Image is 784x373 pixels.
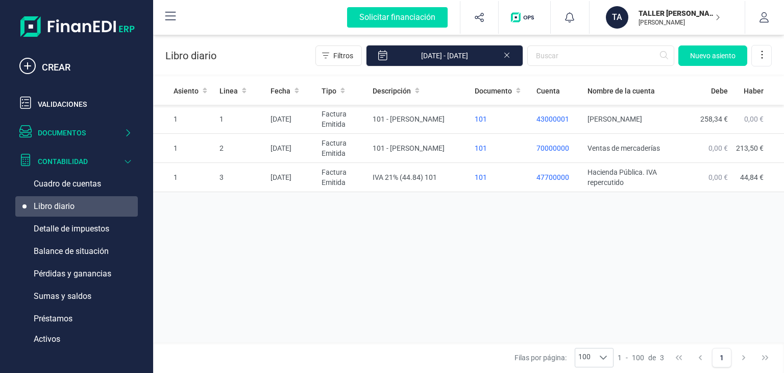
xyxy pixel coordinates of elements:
[335,1,460,34] button: Solicitar financiación
[744,115,764,123] span: 0,00 €
[219,86,238,96] span: Linea
[174,86,199,96] span: Asiento
[690,51,736,61] span: Nuevo asiento
[678,45,747,66] button: Nuevo asiento
[38,156,124,167] div: Contabilidad
[583,163,681,192] td: Hacienda Pública. IVA repercutido
[536,114,579,124] p: 43000001
[475,172,528,182] div: 101
[505,1,544,34] button: Logo de OPS
[606,6,628,29] div: TA
[583,134,681,163] td: Ventas de mercaderías
[740,173,764,181] span: 44,84 €
[165,49,216,63] p: Libro diario
[511,12,538,22] img: Logo de OPS
[639,8,720,18] p: TALLER [PERSON_NAME]
[618,353,622,363] span: 1
[527,45,674,66] input: Buscar
[536,86,560,96] span: Cuenta
[322,86,336,96] span: Tipo
[755,348,775,367] button: Last Page
[315,45,362,66] button: Filtros
[34,200,75,213] span: Libro diario
[708,173,728,181] span: 0,00 €
[712,348,731,367] button: Page 1
[266,163,317,192] td: [DATE]
[734,348,753,367] button: Next Page
[373,86,411,96] span: Descripción
[691,348,710,367] button: Previous Page
[475,114,528,124] div: 101
[700,115,728,123] span: 258,34 €
[153,163,215,192] td: 1
[266,134,317,163] td: [DATE]
[660,353,664,363] span: 3
[333,51,353,61] span: Filtros
[369,134,471,163] td: 101 - [PERSON_NAME]
[38,128,124,138] div: Documentos
[536,143,579,153] p: 70000000
[369,163,471,192] td: IVA 21% (44.84) 101
[639,18,720,27] p: [PERSON_NAME]
[20,16,135,37] img: Logo Finanedi
[736,144,764,152] span: 213,50 €
[711,86,728,96] span: Debe
[34,245,109,258] span: Balance de situación
[153,134,215,163] td: 1
[34,333,60,345] span: Activos
[153,105,215,134] td: 1
[602,1,732,34] button: TATALLER [PERSON_NAME][PERSON_NAME]
[583,105,681,134] td: [PERSON_NAME]
[317,105,369,134] td: Factura Emitida
[34,223,109,235] span: Detalle de impuestos
[34,313,72,325] span: Préstamos
[475,143,528,153] div: 101
[632,353,644,363] span: 100
[575,348,594,367] span: 100
[648,353,656,363] span: de
[42,60,132,75] div: CREAR
[215,163,266,192] td: 3
[34,268,111,280] span: Pérdidas y ganancias
[34,178,101,190] span: Cuadro de cuentas
[744,86,764,96] span: Haber
[215,105,266,134] td: 1
[369,105,471,134] td: 101 - [PERSON_NAME]
[618,353,664,363] div: -
[514,348,614,367] div: Filas por página:
[317,134,369,163] td: Factura Emitida
[536,172,579,182] p: 47700000
[347,7,448,28] div: Solicitar financiación
[271,86,290,96] span: Fecha
[317,163,369,192] td: Factura Emitida
[669,348,689,367] button: First Page
[587,86,655,96] span: Nombre de la cuenta
[38,99,132,109] div: Validaciones
[266,105,317,134] td: [DATE]
[34,290,91,302] span: Sumas y saldos
[475,86,512,96] span: Documento
[215,134,266,163] td: 2
[708,144,728,152] span: 0,00 €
